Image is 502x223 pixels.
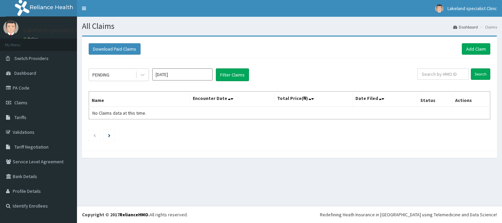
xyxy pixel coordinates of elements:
[452,92,490,107] th: Actions
[14,144,49,150] span: Tariff Negotiation
[462,43,490,55] a: Add Claim
[119,212,148,218] a: RelianceHMO
[417,92,452,107] th: Status
[14,70,36,76] span: Dashboard
[190,92,274,107] th: Encounter Date
[92,71,109,78] div: PENDING
[320,211,497,218] div: Redefining Heath Insurance in [GEOGRAPHIC_DATA] using Telemedicine and Data Science!
[82,22,497,31] h1: All Claims
[23,37,39,41] a: Online
[89,92,190,107] th: Name
[435,4,443,13] img: User Image
[14,55,49,61] span: Switch Providers
[274,92,353,107] th: Total Price(₦)
[353,92,418,107] th: Date Filed
[453,24,478,30] a: Dashboard
[108,132,110,138] a: Next page
[216,68,249,81] button: Filter Claims
[3,20,18,35] img: User Image
[479,24,497,30] li: Claims
[23,27,89,33] p: Lakeland specialist Clinic
[89,43,141,55] button: Download Paid Claims
[77,206,502,223] footer: All rights reserved.
[82,212,150,218] strong: Copyright © 2017 .
[417,68,469,80] input: Search by HMO ID
[152,68,213,80] input: Select Month and Year
[93,132,96,138] a: Previous page
[447,5,497,11] span: Lakeland specialist Clinic
[14,114,26,120] span: Tariffs
[471,68,490,80] input: Search
[92,110,146,116] span: No Claims data at this time.
[14,100,27,106] span: Claims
